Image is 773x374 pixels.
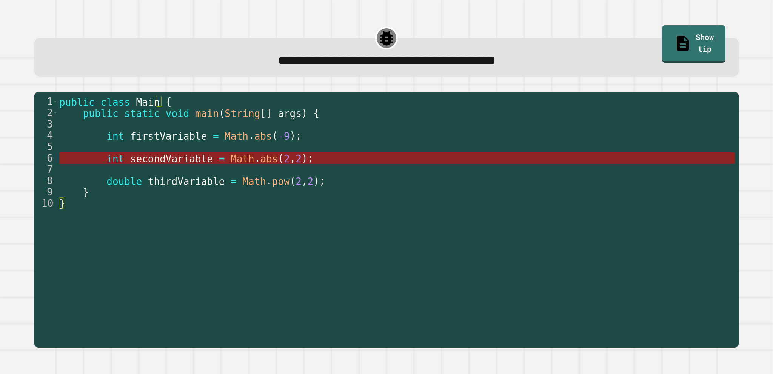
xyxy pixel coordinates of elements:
div: 1 [34,96,58,107]
span: = [213,130,219,142]
div: 8 [34,175,58,186]
span: Toggle code folding, rows 1 through 10 [53,96,57,107]
div: 10 [34,198,58,209]
span: String [225,108,260,119]
div: 2 [34,107,58,119]
span: -9 [278,130,289,142]
span: pow [272,175,290,187]
span: thirdVariable [148,175,225,187]
span: 2 [308,175,314,187]
span: = [231,175,237,187]
div: 4 [34,130,58,141]
span: args [278,108,302,119]
span: public [59,96,95,108]
span: Math [242,175,266,187]
span: 2 [296,175,302,187]
span: static [124,108,160,119]
span: = [219,153,225,164]
div: 7 [34,164,58,175]
span: secondVariable [130,153,213,164]
div: 5 [34,141,58,152]
a: Show tip [662,25,725,62]
div: 3 [34,119,58,130]
span: double [106,175,142,187]
span: int [106,130,124,142]
span: 2 [284,153,290,164]
span: void [166,108,189,119]
span: Math [225,130,248,142]
span: Math [231,153,254,164]
span: 2 [296,153,302,164]
span: main [195,108,219,119]
span: Main [136,96,160,108]
div: 6 [34,152,58,164]
span: firstVariable [130,130,207,142]
div: 9 [34,186,58,198]
span: abs [254,130,272,142]
span: class [101,96,130,108]
span: abs [260,153,278,164]
span: public [83,108,119,119]
span: Toggle code folding, rows 2 through 9 [53,107,57,119]
span: int [106,153,124,164]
